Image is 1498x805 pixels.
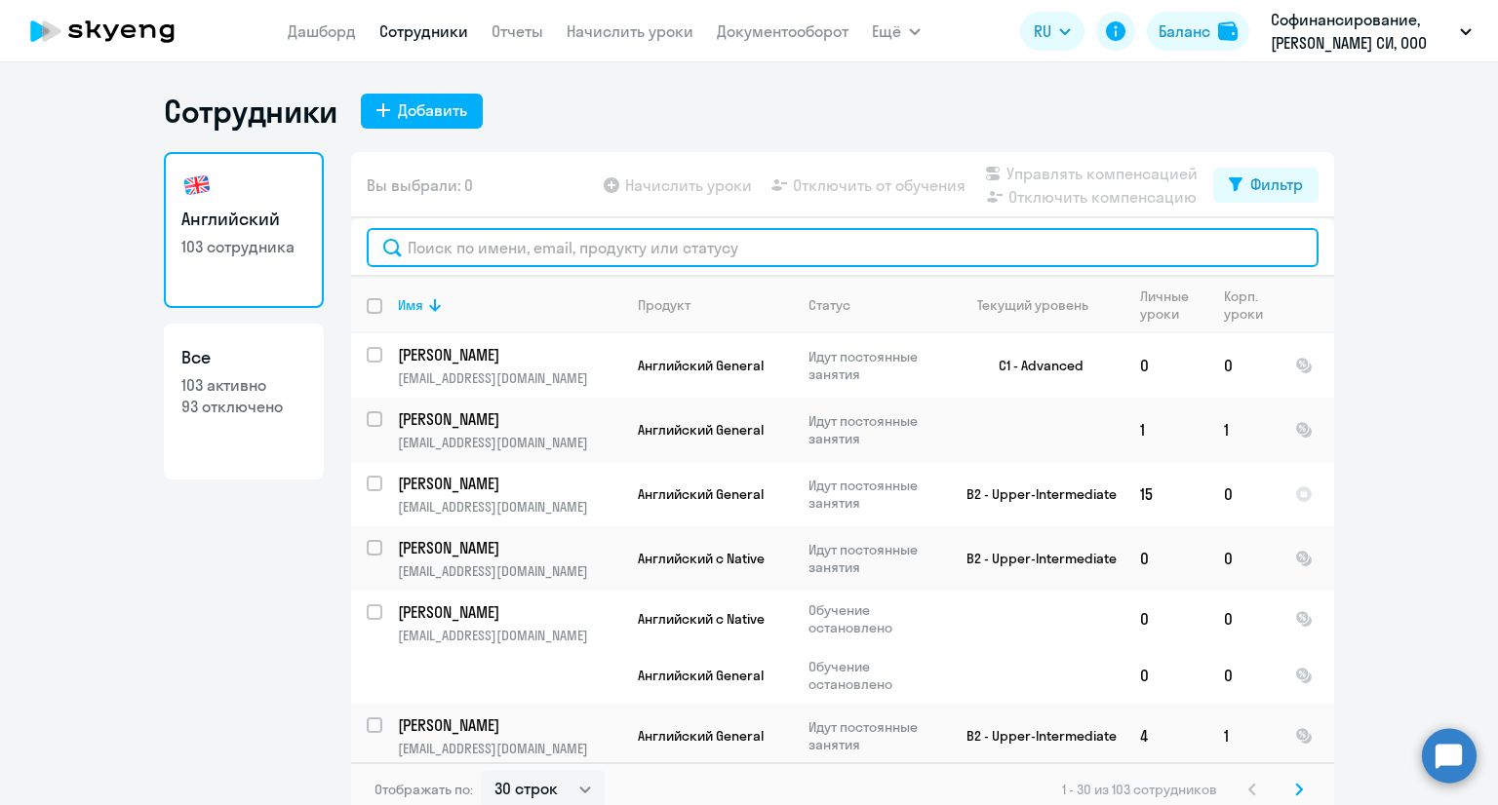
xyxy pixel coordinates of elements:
[1218,21,1238,41] img: balance
[1124,704,1208,768] td: 4
[398,369,621,387] p: [EMAIL_ADDRESS][DOMAIN_NAME]
[1261,8,1481,55] button: Софинансирование, [PERSON_NAME] СИ, ООО
[367,173,473,197] span: Вы выбрали: 0
[567,21,693,41] a: Начислить уроки
[181,374,306,396] p: 103 активно
[1159,19,1210,43] div: Баланс
[808,718,942,753] p: Идут постоянные занятия
[1124,398,1208,462] td: 1
[398,498,621,516] p: [EMAIL_ADDRESS][DOMAIN_NAME]
[398,714,618,736] p: [PERSON_NAME]
[638,667,764,684] span: Английский General
[374,781,473,798] span: Отображать по:
[638,727,764,745] span: Английский General
[379,21,468,41] a: Сотрудники
[1271,8,1452,55] p: Софинансирование, [PERSON_NAME] СИ, ООО
[717,21,848,41] a: Документооборот
[943,704,1124,768] td: B2 - Upper-Intermediate
[398,296,423,314] div: Имя
[398,714,621,736] a: [PERSON_NAME]
[398,537,618,558] p: [PERSON_NAME]
[1034,19,1051,43] span: RU
[808,296,850,314] div: Статус
[808,601,942,636] p: Обучение остановлено
[398,627,621,644] p: [EMAIL_ADDRESS][DOMAIN_NAME]
[398,473,618,494] p: [PERSON_NAME]
[1208,462,1280,526] td: 0
[1208,591,1280,647] td: 0
[872,12,921,51] button: Ещё
[1208,398,1280,462] td: 1
[398,408,621,430] a: [PERSON_NAME]
[181,236,306,257] p: 103 сотрудника
[808,477,942,512] p: Идут постоянные занятия
[288,21,356,41] a: Дашборд
[398,740,621,757] p: [EMAIL_ADDRESS][DOMAIN_NAME]
[1224,287,1279,323] div: Корп. уроки
[638,421,764,439] span: Английский General
[638,610,765,628] span: Английский с Native
[398,408,618,430] p: [PERSON_NAME]
[872,19,901,43] span: Ещё
[1124,591,1208,647] td: 0
[164,92,337,131] h1: Сотрудники
[943,333,1124,398] td: C1 - Advanced
[1020,12,1084,51] button: RU
[1208,333,1280,398] td: 0
[1124,462,1208,526] td: 15
[181,170,213,201] img: english
[164,152,324,308] a: Английский103 сотрудника
[492,21,543,41] a: Отчеты
[959,296,1123,314] div: Текущий уровень
[398,344,621,365] a: [PERSON_NAME]
[638,485,764,503] span: Английский General
[1140,287,1207,323] div: Личные уроки
[367,228,1319,267] input: Поиск по имени, email, продукту или статусу
[398,344,618,365] p: [PERSON_NAME]
[808,541,942,576] p: Идут постоянные занятия
[398,562,621,580] p: [EMAIL_ADDRESS][DOMAIN_NAME]
[361,94,483,129] button: Добавить
[1124,647,1208,704] td: 0
[1062,781,1217,798] span: 1 - 30 из 103 сотрудников
[1208,704,1280,768] td: 1
[398,601,618,623] p: [PERSON_NAME]
[181,207,306,232] h3: Английский
[164,324,324,479] a: Все103 активно93 отключено
[1208,647,1280,704] td: 0
[638,357,764,374] span: Английский General
[181,396,306,417] p: 93 отключено
[398,434,621,451] p: [EMAIL_ADDRESS][DOMAIN_NAME]
[638,550,765,567] span: Английский с Native
[1250,172,1303,196] div: Фильтр
[1213,168,1319,203] button: Фильтр
[1208,526,1280,591] td: 0
[398,98,467,122] div: Добавить
[181,345,306,370] h3: Все
[943,526,1124,591] td: B2 - Upper-Intermediate
[638,296,690,314] div: Продукт
[808,348,942,383] p: Идут постоянные занятия
[1124,526,1208,591] td: 0
[1147,12,1249,51] button: Балансbalance
[1124,333,1208,398] td: 0
[398,537,621,558] a: [PERSON_NAME]
[398,296,621,314] div: Имя
[943,462,1124,526] td: B2 - Upper-Intermediate
[398,473,621,494] a: [PERSON_NAME]
[808,658,942,693] p: Обучение остановлено
[398,601,621,623] a: [PERSON_NAME]
[977,296,1088,314] div: Текущий уровень
[808,412,942,447] p: Идут постоянные занятия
